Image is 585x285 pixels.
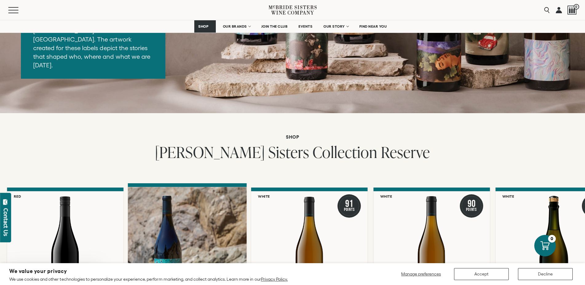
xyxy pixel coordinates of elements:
[257,20,292,33] a: JOIN THE CLUB
[3,208,9,236] div: Contact Us
[454,268,509,280] button: Accept
[380,194,392,198] h6: White
[194,20,216,33] a: SHOP
[9,269,288,274] h2: We value your privacy
[261,24,288,29] span: JOIN THE CLUB
[219,20,254,33] a: OUR BRANDS
[268,141,309,163] span: Sisters
[401,271,441,276] span: Manage preferences
[359,24,387,29] span: FIND NEAR YOU
[155,141,265,163] span: [PERSON_NAME]
[355,20,391,33] a: FIND NEAR YOU
[502,194,514,198] h6: White
[298,24,312,29] span: EVENTS
[397,268,445,280] button: Manage preferences
[14,194,21,198] h6: Red
[518,268,573,280] button: Decline
[294,20,316,33] a: EVENTS
[223,24,247,29] span: OUR BRANDS
[258,194,270,198] h6: White
[9,276,288,282] p: We use cookies and other technologies to personalize your experience, perform marketing, and coll...
[381,141,430,163] span: Reserve
[313,141,377,163] span: Collection
[198,24,209,29] span: SHOP
[574,4,579,10] span: 0
[319,20,352,33] a: OUR STORY
[261,277,288,282] a: Privacy Policy.
[8,7,30,13] button: Mobile Menu Trigger
[323,24,345,29] span: OUR STORY
[548,235,556,243] div: 0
